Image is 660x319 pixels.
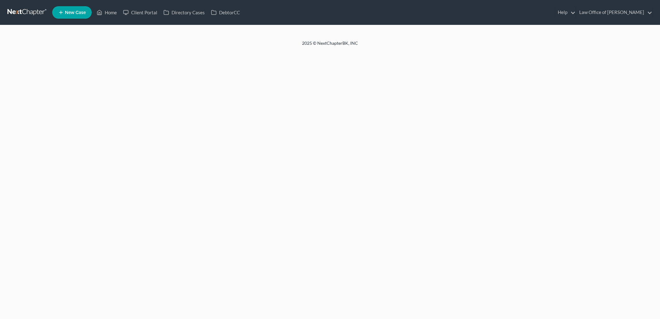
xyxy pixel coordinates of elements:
[160,7,208,18] a: Directory Cases
[94,7,120,18] a: Home
[153,40,507,51] div: 2025 © NextChapterBK, INC
[576,7,652,18] a: Law Office of [PERSON_NAME]
[555,7,575,18] a: Help
[208,7,243,18] a: DebtorCC
[52,6,92,19] new-legal-case-button: New Case
[120,7,160,18] a: Client Portal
